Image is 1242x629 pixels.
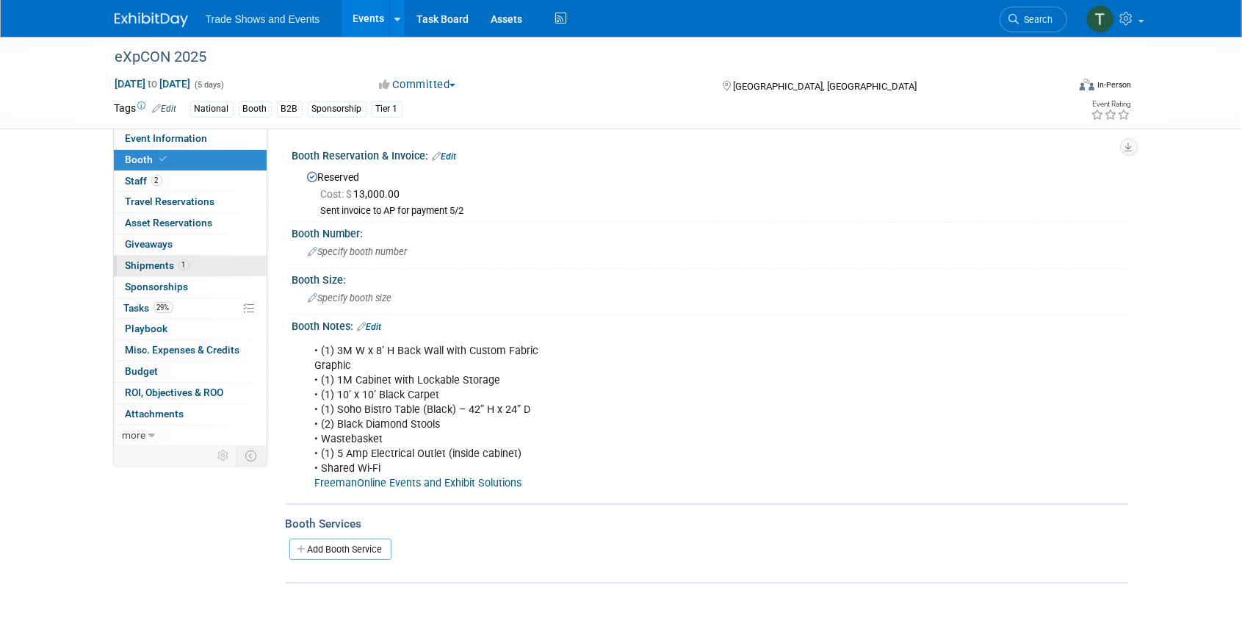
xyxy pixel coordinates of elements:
[115,101,177,118] td: Tags
[308,292,392,303] span: Specify booth size
[114,150,267,170] a: Booth
[114,171,267,192] a: Staff2
[126,259,189,271] span: Shipments
[114,277,267,298] a: Sponsorships
[126,281,189,292] span: Sponsorships
[292,145,1128,164] div: Booth Reservation & Invoice:
[114,319,267,339] a: Playbook
[126,344,240,356] span: Misc. Expenses & Credits
[126,217,213,229] span: Asset Reservations
[114,234,267,255] a: Giveaways
[305,337,967,499] div: • (1) 3M W x 8’ H Back Wall with Custom Fabric Graphic • (1) 1M Cabinet with Lockable Storage • (...
[126,175,162,187] span: Staff
[1019,14,1053,25] span: Search
[321,205,1117,218] div: Sent invoice to AP for payment 5/2
[237,446,267,465] td: Toggle Event Tabs
[160,155,167,163] i: Booth reservation complete
[315,477,522,489] a: FreemanOnline Events and Exhibit Solutions
[374,77,461,93] button: Committed
[123,429,146,441] span: more
[114,298,267,319] a: Tasks29%
[372,101,402,117] div: Tier 1
[277,101,303,117] div: B2B
[1091,101,1130,108] div: Event Rating
[321,188,354,200] span: Cost: $
[114,340,267,361] a: Misc. Expenses & Credits
[1086,5,1114,33] img: Tiff Wagner
[1000,7,1067,32] a: Search
[110,44,1045,71] div: eXpCON 2025
[114,213,267,234] a: Asset Reservations
[292,223,1128,241] div: Booth Number:
[321,188,406,200] span: 13,000.00
[114,404,267,425] a: Attachments
[308,101,367,117] div: Sponsorship
[433,151,457,162] a: Edit
[114,362,267,382] a: Budget
[126,365,159,377] span: Budget
[194,80,225,90] span: (5 days)
[308,246,408,257] span: Specify booth number
[124,302,173,314] span: Tasks
[206,13,320,25] span: Trade Shows and Events
[114,192,267,212] a: Travel Reservations
[126,387,224,398] span: ROI, Objectives & ROO
[1080,79,1094,90] img: Format-Inperson.png
[212,446,237,465] td: Personalize Event Tab Strip
[151,175,162,186] span: 2
[126,323,168,334] span: Playbook
[289,539,391,560] a: Add Booth Service
[178,259,189,270] span: 1
[114,129,267,149] a: Event Information
[114,256,267,276] a: Shipments1
[114,383,267,403] a: ROI, Objectives & ROO
[292,315,1128,334] div: Booth Notes:
[1097,79,1131,90] div: In-Person
[981,76,1132,98] div: Event Format
[154,302,173,313] span: 29%
[239,101,272,117] div: Booth
[286,516,1128,532] div: Booth Services
[146,78,160,90] span: to
[733,81,917,92] span: [GEOGRAPHIC_DATA], [GEOGRAPHIC_DATA]
[126,195,215,207] span: Travel Reservations
[126,408,184,420] span: Attachments
[114,425,267,446] a: more
[126,154,170,165] span: Booth
[190,101,234,117] div: National
[126,238,173,250] span: Giveaways
[303,166,1117,218] div: Reserved
[153,104,177,114] a: Edit
[126,132,208,144] span: Event Information
[115,77,192,90] span: [DATE] [DATE]
[115,12,188,27] img: ExhibitDay
[292,269,1128,287] div: Booth Size:
[358,322,382,332] a: Edit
